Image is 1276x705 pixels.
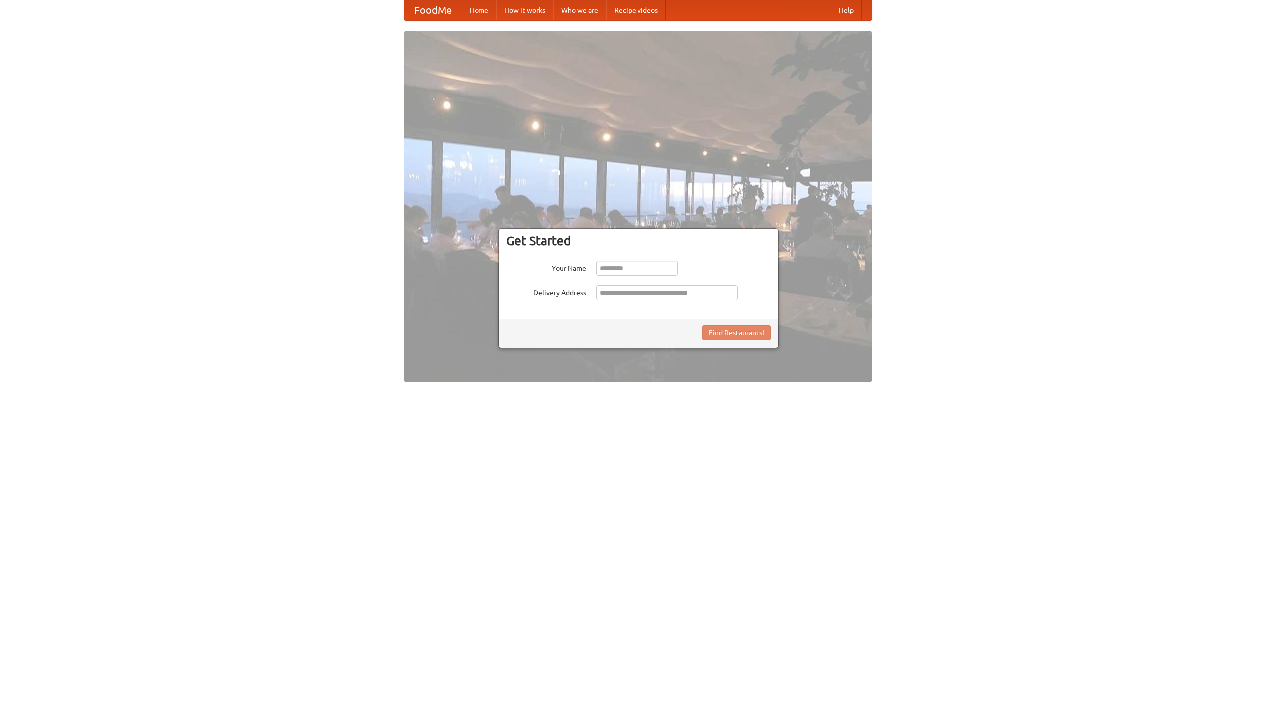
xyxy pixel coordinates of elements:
button: Find Restaurants! [702,325,771,340]
a: Help [831,0,862,20]
a: How it works [496,0,553,20]
a: Who we are [553,0,606,20]
a: Recipe videos [606,0,666,20]
label: Delivery Address [506,285,586,298]
a: FoodMe [404,0,462,20]
a: Home [462,0,496,20]
h3: Get Started [506,233,771,248]
label: Your Name [506,261,586,273]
